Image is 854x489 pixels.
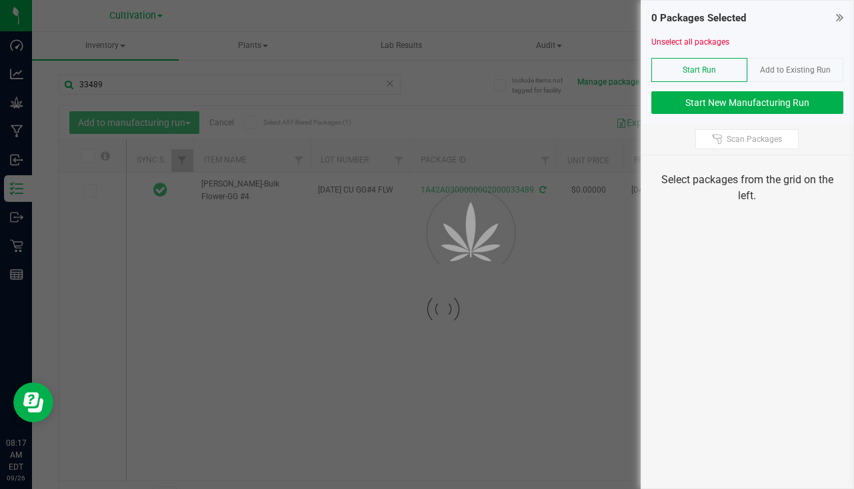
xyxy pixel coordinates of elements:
span: Start Run [683,65,716,75]
span: Add to Existing Run [760,65,831,75]
span: Scan Packages [727,134,782,145]
iframe: Resource center [13,382,53,422]
a: Unselect all packages [651,37,729,47]
button: Scan Packages [695,129,799,149]
div: Select packages from the grid on the left. [658,172,837,204]
button: Start New Manufacturing Run [651,91,843,114]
